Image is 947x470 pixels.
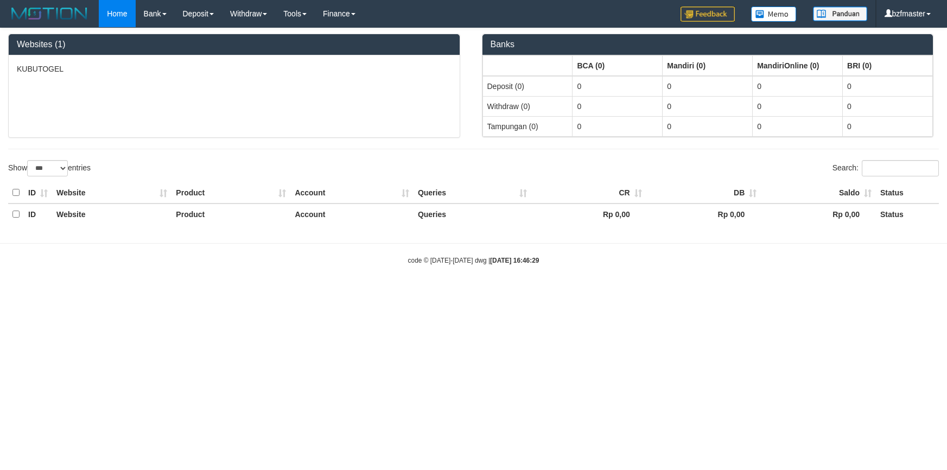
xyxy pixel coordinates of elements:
[27,160,68,176] select: Showentries
[832,160,939,176] label: Search:
[408,257,539,264] small: code © [DATE]-[DATE] dwg |
[663,96,753,116] td: 0
[876,204,939,225] th: Status
[490,257,539,264] strong: [DATE] 16:46:29
[843,55,933,76] th: Group: activate to sort column ascending
[573,116,663,136] td: 0
[573,55,663,76] th: Group: activate to sort column ascending
[681,7,735,22] img: Feedback.jpg
[843,96,933,116] td: 0
[663,116,753,136] td: 0
[663,76,753,97] td: 0
[843,76,933,97] td: 0
[482,55,573,76] th: Group: activate to sort column ascending
[573,96,663,116] td: 0
[531,182,646,204] th: CR
[414,204,531,225] th: Queries
[24,204,52,225] th: ID
[761,182,876,204] th: Saldo
[17,63,452,74] p: KUBUTOGEL
[17,40,452,49] h3: Websites (1)
[52,182,171,204] th: Website
[8,160,91,176] label: Show entries
[753,76,843,97] td: 0
[482,76,573,97] td: Deposit (0)
[171,204,290,225] th: Product
[753,55,843,76] th: Group: activate to sort column ascending
[646,182,761,204] th: DB
[646,204,761,225] th: Rp 0,00
[531,204,646,225] th: Rp 0,00
[52,204,171,225] th: Website
[482,116,573,136] td: Tampungan (0)
[753,96,843,116] td: 0
[751,7,797,22] img: Button%20Memo.svg
[24,182,52,204] th: ID
[813,7,867,21] img: panduan.png
[753,116,843,136] td: 0
[862,160,939,176] input: Search:
[8,5,91,22] img: MOTION_logo.png
[171,182,290,204] th: Product
[663,55,753,76] th: Group: activate to sort column ascending
[482,96,573,116] td: Withdraw (0)
[414,182,531,204] th: Queries
[761,204,876,225] th: Rp 0,00
[573,76,663,97] td: 0
[290,204,414,225] th: Account
[843,116,933,136] td: 0
[876,182,939,204] th: Status
[290,182,414,204] th: Account
[491,40,925,49] h3: Banks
